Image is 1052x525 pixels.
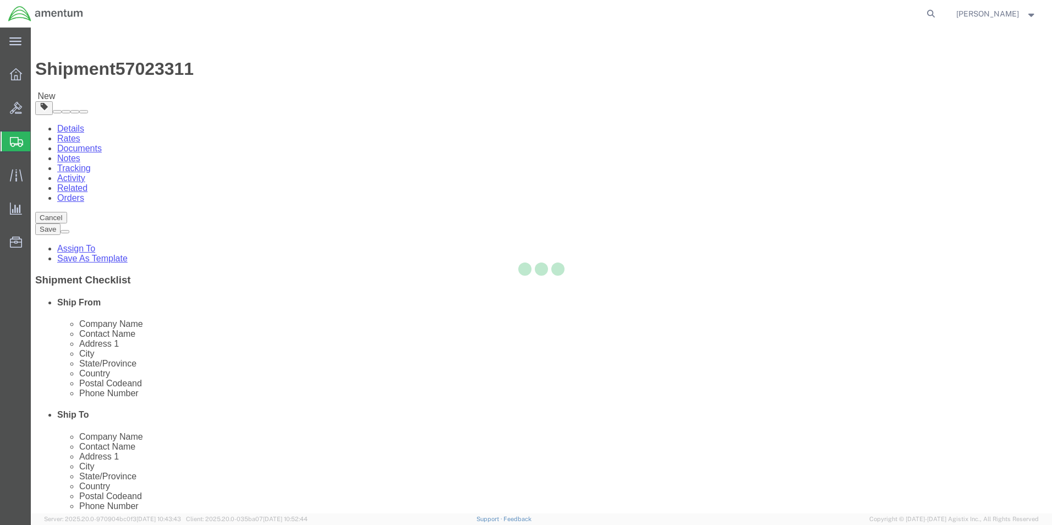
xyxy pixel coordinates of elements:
span: Server: 2025.20.0-970904bc0f3 [44,516,181,522]
span: [DATE] 10:43:43 [136,516,181,522]
span: Copyright © [DATE]-[DATE] Agistix Inc., All Rights Reserved [869,515,1039,524]
img: logo [8,6,84,22]
a: Support [476,516,504,522]
button: [PERSON_NAME] [956,7,1037,20]
span: [DATE] 10:52:44 [263,516,308,522]
a: Feedback [503,516,532,522]
span: Client: 2025.20.0-035ba07 [186,516,308,522]
span: Susan Mitchell-Robertson [956,8,1019,20]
